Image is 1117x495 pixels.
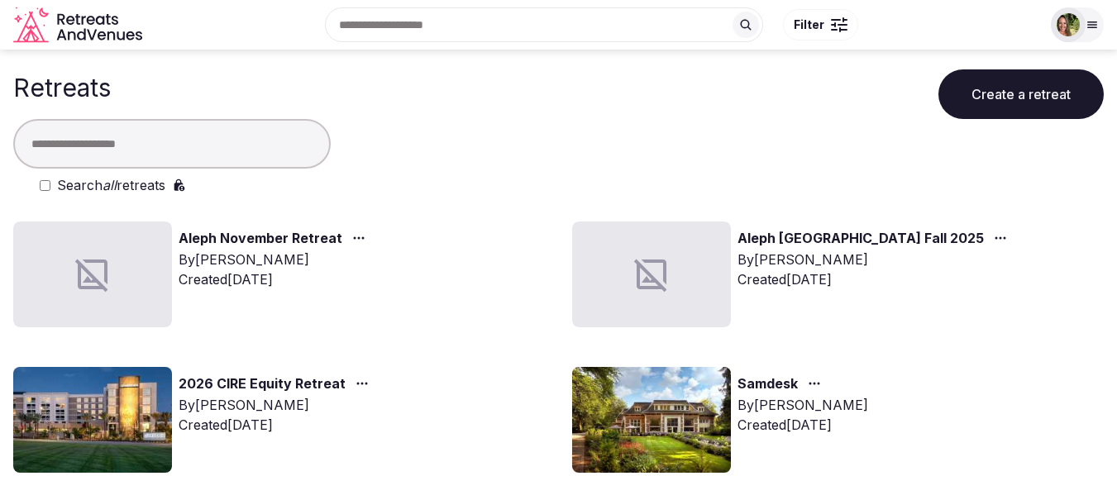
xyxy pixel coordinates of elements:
[572,367,731,473] img: Top retreat image for the retreat: Samdesk
[179,269,372,289] div: Created [DATE]
[179,374,346,395] a: 2026 CIRE Equity Retreat
[179,395,375,415] div: By [PERSON_NAME]
[738,395,868,415] div: By [PERSON_NAME]
[13,7,146,44] a: Visit the homepage
[1057,13,1080,36] img: Shay Tippie
[13,367,172,473] img: Top retreat image for the retreat: 2026 CIRE Equity Retreat
[738,269,1014,289] div: Created [DATE]
[103,177,117,193] em: all
[179,228,342,250] a: Aleph November Retreat
[738,228,984,250] a: Aleph [GEOGRAPHIC_DATA] Fall 2025
[57,175,165,195] label: Search retreats
[938,69,1104,119] button: Create a retreat
[738,250,1014,269] div: By [PERSON_NAME]
[738,415,868,435] div: Created [DATE]
[13,7,146,44] svg: Retreats and Venues company logo
[179,415,375,435] div: Created [DATE]
[794,17,824,33] span: Filter
[179,250,372,269] div: By [PERSON_NAME]
[783,9,858,40] button: Filter
[13,73,111,102] h1: Retreats
[738,374,798,395] a: Samdesk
